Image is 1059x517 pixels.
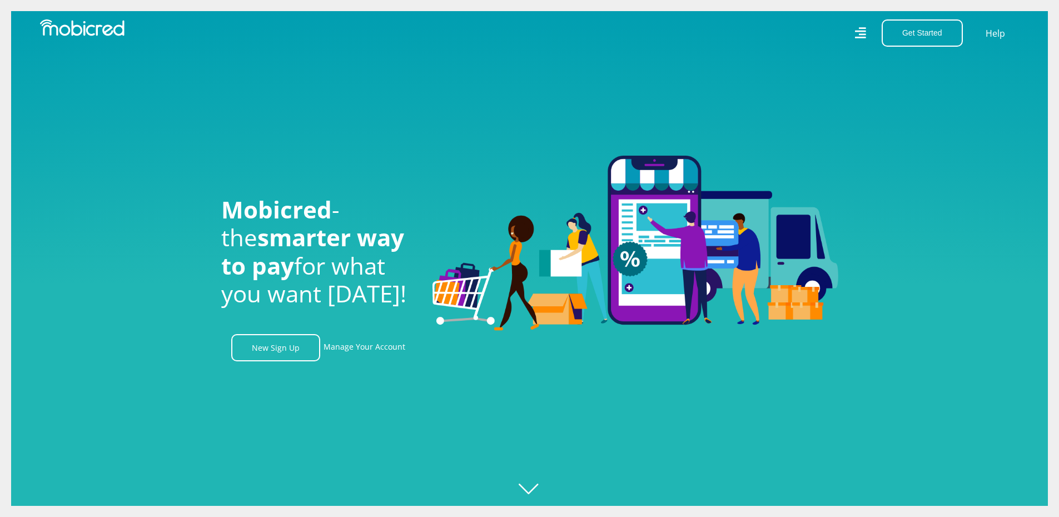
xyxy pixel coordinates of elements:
span: Mobicred [221,193,332,225]
button: Get Started [882,19,963,47]
span: smarter way to pay [221,221,404,281]
h1: - the for what you want [DATE]! [221,196,416,308]
a: Help [985,26,1006,41]
a: Manage Your Account [324,334,405,361]
img: Welcome to Mobicred [432,156,838,331]
a: New Sign Up [231,334,320,361]
img: Mobicred [40,19,125,36]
